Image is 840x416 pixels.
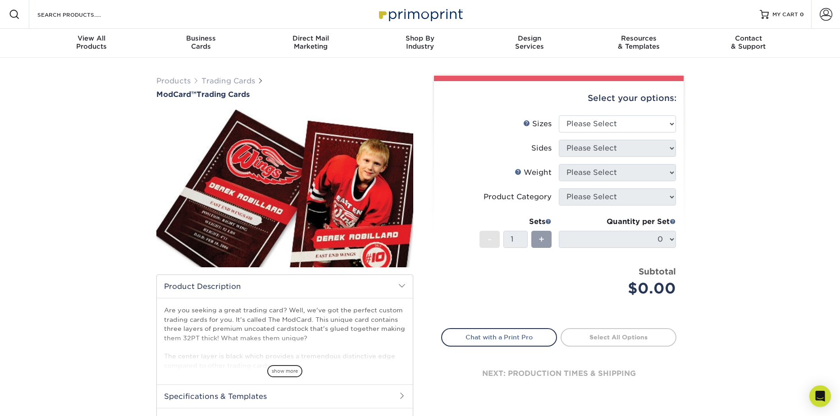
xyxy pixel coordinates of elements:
a: Trading Cards [201,77,255,85]
span: Resources [584,34,694,42]
div: Quantity per Set [559,216,676,227]
img: Primoprint [375,5,465,24]
div: Marketing [256,34,365,50]
div: Open Intercom Messenger [809,385,831,407]
div: & Support [694,34,803,50]
span: 0 [800,11,804,18]
a: ModCard™Trading Cards [156,90,413,99]
div: & Templates [584,34,694,50]
span: Direct Mail [256,34,365,42]
div: Select your options: [441,81,676,115]
a: Shop ByIndustry [365,29,475,58]
a: BusinessCards [146,29,256,58]
div: next: production times & shipping [441,347,676,401]
a: Chat with a Print Pro [441,328,557,346]
strong: Subtotal [639,266,676,276]
span: Contact [694,34,803,42]
span: Business [146,34,256,42]
span: show more [267,365,302,377]
div: Industry [365,34,475,50]
div: Sets [479,216,552,227]
div: Sides [531,143,552,154]
span: - [488,233,492,246]
span: + [539,233,544,246]
p: Are you seeking a great trading card? Well, we've got the perfect custom trading cards for you. I... [164,306,406,370]
span: ModCard™ [156,90,196,99]
a: View AllProducts [37,29,146,58]
div: Services [475,34,584,50]
a: Resources& Templates [584,29,694,58]
a: Select All Options [561,328,676,346]
a: Contact& Support [694,29,803,58]
span: View All [37,34,146,42]
div: Product Category [484,192,552,202]
div: Products [37,34,146,50]
span: MY CART [772,11,798,18]
a: DesignServices [475,29,584,58]
h2: Specifications & Templates [157,384,413,408]
h2: Product Description [157,275,413,298]
div: Cards [146,34,256,50]
iframe: Google Customer Reviews [2,389,77,413]
span: Design [475,34,584,42]
div: Sizes [523,119,552,129]
input: SEARCH PRODUCTS..... [37,9,124,20]
div: Weight [515,167,552,178]
a: Direct MailMarketing [256,29,365,58]
h1: Trading Cards [156,90,413,99]
img: ModCard™ 01 [156,100,413,277]
span: Shop By [365,34,475,42]
div: $0.00 [566,278,676,299]
a: Products [156,77,191,85]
